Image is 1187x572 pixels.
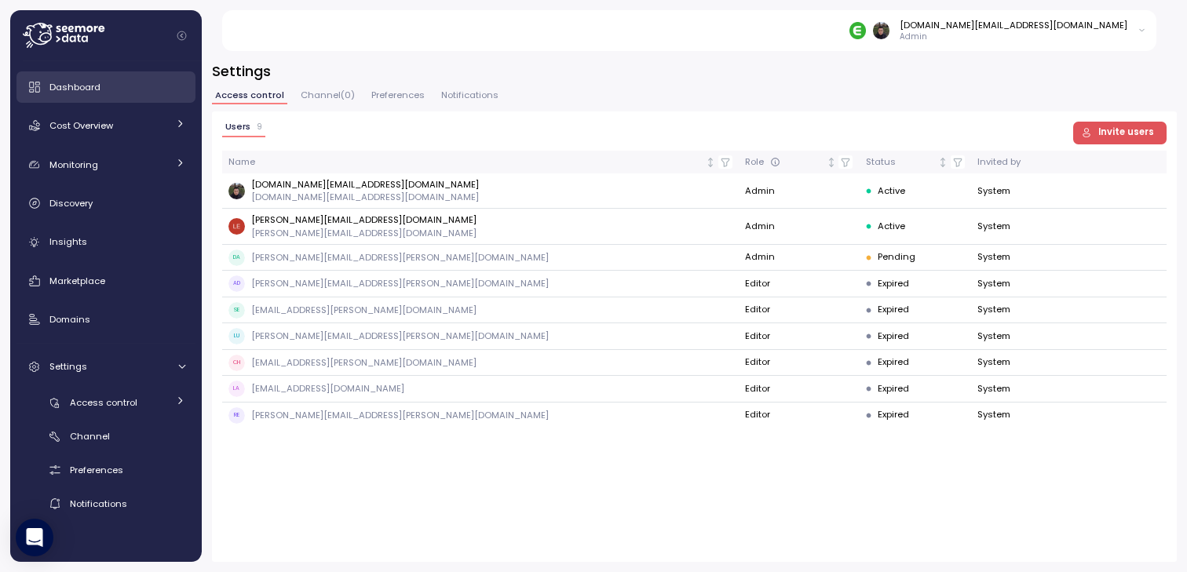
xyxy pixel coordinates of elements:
[971,173,1057,209] td: System
[257,122,262,133] p: 9
[251,330,549,342] p: [PERSON_NAME][EMAIL_ADDRESS][PERSON_NAME][DOMAIN_NAME]
[70,464,123,476] span: Preferences
[172,30,192,42] button: Collapse navigation
[16,265,195,297] a: Marketplace
[441,91,499,100] span: Notifications
[16,110,195,141] a: Cost Overview
[1073,122,1167,144] button: Invite users
[739,297,859,324] td: Editor
[251,213,477,226] p: [PERSON_NAME][EMAIL_ADDRESS][DOMAIN_NAME]
[228,407,245,424] span: RE
[971,271,1057,297] td: System
[16,149,195,180] a: Monitoring
[859,151,970,173] th: StatusNot sorted
[739,245,859,271] td: Admin
[49,158,98,171] span: Monitoring
[866,155,936,169] div: Status
[739,271,859,297] td: Editor
[16,491,195,517] a: Notifications
[16,519,53,556] div: Open Intercom Messenger
[739,173,859,209] td: Admin
[70,396,137,409] span: Access control
[16,304,195,335] a: Domains
[49,81,100,93] span: Dashboard
[977,155,1051,169] div: Invited by
[878,184,905,199] span: Active
[251,251,549,264] p: [PERSON_NAME][EMAIL_ADDRESS][PERSON_NAME][DOMAIN_NAME]
[16,71,195,103] a: Dashboard
[70,430,110,443] span: Channel
[739,209,859,244] td: Admin
[971,297,1057,324] td: System
[849,22,866,38] img: 689adfd76a9d17b9213495f1.PNG
[1098,122,1154,144] span: Invite users
[739,151,859,173] th: RoleNot sorted
[873,22,889,38] img: 8a667c340b96c72f6b400081a025948b
[371,91,425,100] span: Preferences
[70,497,127,510] span: Notifications
[49,119,113,132] span: Cost Overview
[878,220,905,234] span: Active
[251,191,479,203] p: [DOMAIN_NAME][EMAIL_ADDRESS][DOMAIN_NAME]
[228,381,245,397] span: LA
[739,403,859,428] td: Editor
[228,355,245,371] span: CH
[739,376,859,403] td: Editor
[971,323,1057,350] td: System
[971,209,1057,244] td: System
[16,390,195,416] a: Access control
[251,382,404,395] p: [EMAIL_ADDRESS][DOMAIN_NAME]
[228,275,245,292] span: AD
[49,235,87,248] span: Insights
[228,155,703,169] div: Name
[228,183,245,199] img: 8a667c340b96c72f6b400081a025948b
[301,91,355,100] span: Channel ( 0 )
[900,19,1127,31] div: [DOMAIN_NAME][EMAIL_ADDRESS][DOMAIN_NAME]
[971,245,1057,271] td: System
[971,403,1057,428] td: System
[16,227,195,258] a: Insights
[251,356,477,369] p: [EMAIL_ADDRESS][PERSON_NAME][DOMAIN_NAME]
[215,91,284,100] span: Access control
[745,155,824,169] div: Role
[225,122,250,131] span: Users
[16,351,195,382] a: Settings
[826,157,837,168] div: Not sorted
[251,277,549,290] p: [PERSON_NAME][EMAIL_ADDRESS][PERSON_NAME][DOMAIN_NAME]
[878,250,915,264] span: Pending
[878,408,909,422] span: Expired
[971,350,1057,377] td: System
[49,313,90,326] span: Domains
[212,61,1177,81] h3: Settings
[228,218,245,235] img: ea9451cccb471eac5fc6d86ecdcd37cf
[878,382,909,396] span: Expired
[251,304,477,316] p: [EMAIL_ADDRESS][PERSON_NAME][DOMAIN_NAME]
[878,277,909,291] span: Expired
[705,157,716,168] div: Not sorted
[16,188,195,219] a: Discovery
[49,360,87,373] span: Settings
[878,355,909,370] span: Expired
[900,31,1127,42] p: Admin
[739,350,859,377] td: Editor
[228,302,245,319] span: SE
[739,323,859,350] td: Editor
[49,197,93,209] span: Discovery
[16,457,195,483] a: Preferences
[16,424,195,450] a: Channel
[971,376,1057,403] td: System
[251,178,479,191] p: [DOMAIN_NAME][EMAIL_ADDRESS][DOMAIN_NAME]
[251,409,549,421] p: [PERSON_NAME][EMAIL_ADDRESS][PERSON_NAME][DOMAIN_NAME]
[228,328,245,344] span: LU
[228,250,245,266] span: DA
[49,275,105,287] span: Marketplace
[222,151,739,173] th: NameNot sorted
[937,157,948,168] div: Not sorted
[878,303,909,317] span: Expired
[878,330,909,344] span: Expired
[251,227,477,239] p: [PERSON_NAME][EMAIL_ADDRESS][DOMAIN_NAME]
